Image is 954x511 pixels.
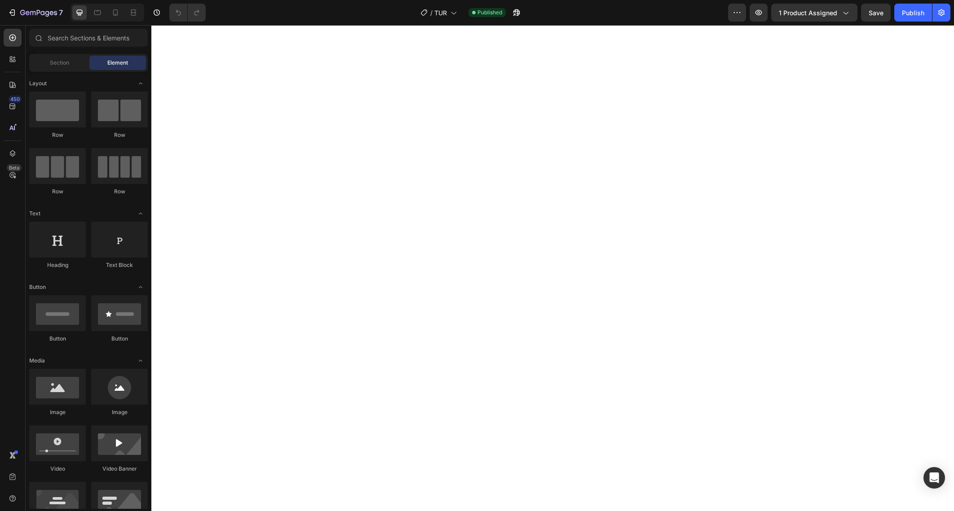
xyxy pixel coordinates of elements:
div: Text Block [91,261,148,269]
span: Save [869,9,883,17]
div: Row [29,188,86,196]
button: 1 product assigned [771,4,857,22]
p: 7 [59,7,63,18]
span: / [430,8,433,17]
span: Published [477,9,502,17]
div: Publish [902,8,924,17]
div: Video [29,465,86,473]
span: TUR [434,8,447,17]
button: 7 [4,4,67,22]
div: Video Banner [91,465,148,473]
div: 450 [9,96,22,103]
span: Toggle open [133,354,148,368]
div: Image [91,408,148,416]
div: Button [91,335,148,343]
input: Search Sections & Elements [29,29,148,47]
span: Toggle open [133,280,148,294]
button: Publish [894,4,932,22]
div: Heading [29,261,86,269]
iframe: Design area [151,25,954,511]
span: Media [29,357,45,365]
div: Undo/Redo [169,4,206,22]
div: Button [29,335,86,343]
span: Section [50,59,69,67]
span: Toggle open [133,206,148,221]
div: Beta [7,164,22,171]
div: Image [29,408,86,416]
span: Text [29,210,40,218]
div: Row [91,131,148,139]
span: Toggle open [133,76,148,91]
span: Layout [29,79,47,87]
div: Row [91,188,148,196]
button: Save [861,4,891,22]
span: 1 product assigned [779,8,837,17]
div: Open Intercom Messenger [923,467,945,489]
div: Row [29,131,86,139]
span: Button [29,283,46,291]
span: Element [107,59,128,67]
